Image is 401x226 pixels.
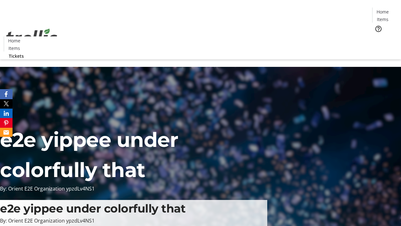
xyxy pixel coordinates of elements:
[9,53,24,59] span: Tickets
[372,8,393,15] a: Home
[377,16,388,23] span: Items
[372,36,397,43] a: Tickets
[372,23,385,35] button: Help
[4,45,24,51] a: Items
[372,16,393,23] a: Items
[377,36,392,43] span: Tickets
[4,53,29,59] a: Tickets
[8,37,20,44] span: Home
[4,37,24,44] a: Home
[4,22,60,53] img: Orient E2E Organization ypzdLv4NS1's Logo
[377,8,389,15] span: Home
[8,45,20,51] span: Items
